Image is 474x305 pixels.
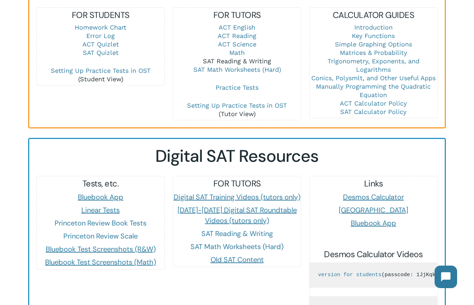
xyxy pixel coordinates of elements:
p: (Tutor View) [173,101,301,118]
a: Introduction [354,24,393,31]
a: SAT Math Worksheets (Hard) [191,242,283,251]
a: SAT Calculator Policy [340,108,406,115]
a: SAT Reading & Writing [203,57,271,65]
h5: FOR STUDENTS [37,9,164,21]
h5: Links [310,178,437,189]
a: SAT Math Worksheets (Hard) [193,66,281,73]
a: Bluebook Test Screenshots (R&W) [46,244,156,254]
a: Desmos Calculator [343,192,404,202]
a: ACT English [219,24,255,31]
a: Math [229,49,245,56]
pre: (passcode: 1JjKqk4* ) [310,262,437,288]
a: Setting Up Practice Tests in OST [51,67,151,74]
a: Manually Programming the Quadratic Equation [316,83,431,99]
a: ACT Quizlet [82,40,119,48]
a: Bluebook App [351,218,396,228]
a: ACT Reading [218,32,256,39]
a: Key Functions [352,32,395,39]
a: ACT Science [218,40,256,48]
a: Setting Up Practice Tests in OST [187,102,287,109]
a: Digital SAT Training Videos (tutors only) [174,192,300,202]
a: Conics, Polysmlt, and Other Useful Apps [311,74,436,82]
h5: FOR TUTORS [173,178,301,189]
a: Practice Tests [216,84,258,91]
h5: CALCULATOR GUIDES [310,9,437,21]
a: Old SAT Content [211,255,264,264]
a: [GEOGRAPHIC_DATA] [339,205,408,215]
a: Trigonometry, Exponents, and Logarithms [328,57,419,73]
h5: FOR TUTORS [173,9,301,21]
a: version for students [318,272,381,278]
a: Simple Graphing Options [335,40,412,48]
a: ACT Calculator Policy [340,100,407,107]
a: Bluebook App [78,192,123,202]
a: [DATE]-[DATE] Digital SAT Roundtable Videos (tutors only) [177,205,297,225]
iframe: Chatbot [428,259,464,295]
a: SAT Reading & Writing [201,229,273,238]
a: Princeton Review Book Tests [55,218,146,228]
h5: Desmos Calculator Videos [310,249,437,260]
a: Bluebook Test Screenshots (Math) [45,258,156,267]
a: Matrices & Probability [340,49,407,56]
p: (Student View) [37,66,164,83]
a: Princeton Review Scale [63,231,138,241]
a: SAT Quizlet [83,49,119,56]
a: Linear Tests [81,205,120,215]
a: Error Log [86,32,115,39]
h5: Tests, etc. [37,178,164,189]
h2: Digital SAT Resources [36,146,438,166]
a: Homework Chart [75,24,126,31]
